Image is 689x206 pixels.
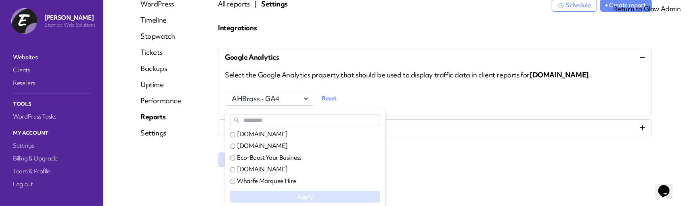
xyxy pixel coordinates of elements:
[237,177,296,186] label: Wharfe Marquee Hire
[11,99,92,109] p: Tools
[237,142,287,151] label: [DOMAIN_NAME]
[140,64,181,73] a: Backups
[140,15,181,25] a: Timeline
[655,174,681,198] iframe: chat widget
[225,92,315,105] button: AHBrass - GA4
[237,166,287,174] label: [DOMAIN_NAME]
[237,154,302,162] label: Eco-Boost Your Business
[140,96,181,106] a: Performance
[11,140,92,151] a: Settings
[11,128,92,138] p: My Account
[530,70,589,79] strong: [DOMAIN_NAME]
[140,128,181,138] a: Settings
[11,65,92,76] a: Clients
[11,153,92,164] a: Billing & Upgrade
[44,14,95,22] p: [PERSON_NAME]
[225,52,279,62] span: Google Analytics
[232,94,308,104] span: AHBrass - GA4
[11,166,92,177] a: Team & Profile
[11,52,92,63] a: Websites
[218,152,283,167] button: Save changes
[297,193,313,201] span: Apply
[140,31,181,41] a: Stopwatch
[230,191,380,203] button: Apply
[11,77,92,89] a: Resellers
[11,179,92,190] a: Log out
[218,23,652,33] p: Integrations
[11,111,92,122] a: WordPress Tasks
[140,48,181,57] a: Tickets
[613,4,681,13] a: Return to Glow Admin
[44,22,95,28] p: Etempa Web Solutions
[237,131,287,139] label: [DOMAIN_NAME]
[140,80,181,89] a: Uptime
[140,112,181,122] a: Reports
[225,70,591,79] span: Select the Google Analytics property that should be used to display traffic data in client report...
[322,91,337,106] button: Reset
